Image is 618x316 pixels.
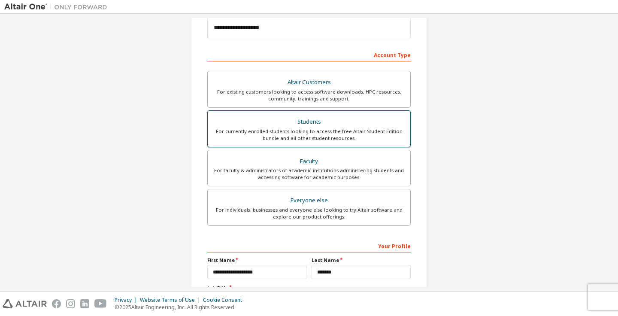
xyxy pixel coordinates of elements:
div: Privacy [115,297,140,304]
div: Students [213,116,405,128]
div: Cookie Consent [203,297,247,304]
div: For currently enrolled students looking to access the free Altair Student Edition bundle and all ... [213,128,405,142]
img: Altair One [4,3,112,11]
div: For individuals, businesses and everyone else looking to try Altair software and explore our prod... [213,207,405,220]
label: Last Name [312,257,411,264]
img: youtube.svg [94,299,107,308]
div: Your Profile [207,239,411,252]
div: For faculty & administrators of academic institutions administering students and accessing softwa... [213,167,405,181]
div: For existing customers looking to access software downloads, HPC resources, community, trainings ... [213,88,405,102]
img: altair_logo.svg [3,299,47,308]
label: First Name [207,257,306,264]
div: Website Terms of Use [140,297,203,304]
div: Altair Customers [213,76,405,88]
label: Job Title [207,284,411,291]
img: instagram.svg [66,299,75,308]
img: linkedin.svg [80,299,89,308]
img: facebook.svg [52,299,61,308]
div: Account Type [207,48,411,61]
p: © 2025 Altair Engineering, Inc. All Rights Reserved. [115,304,247,311]
div: Everyone else [213,194,405,207]
div: Faculty [213,155,405,167]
